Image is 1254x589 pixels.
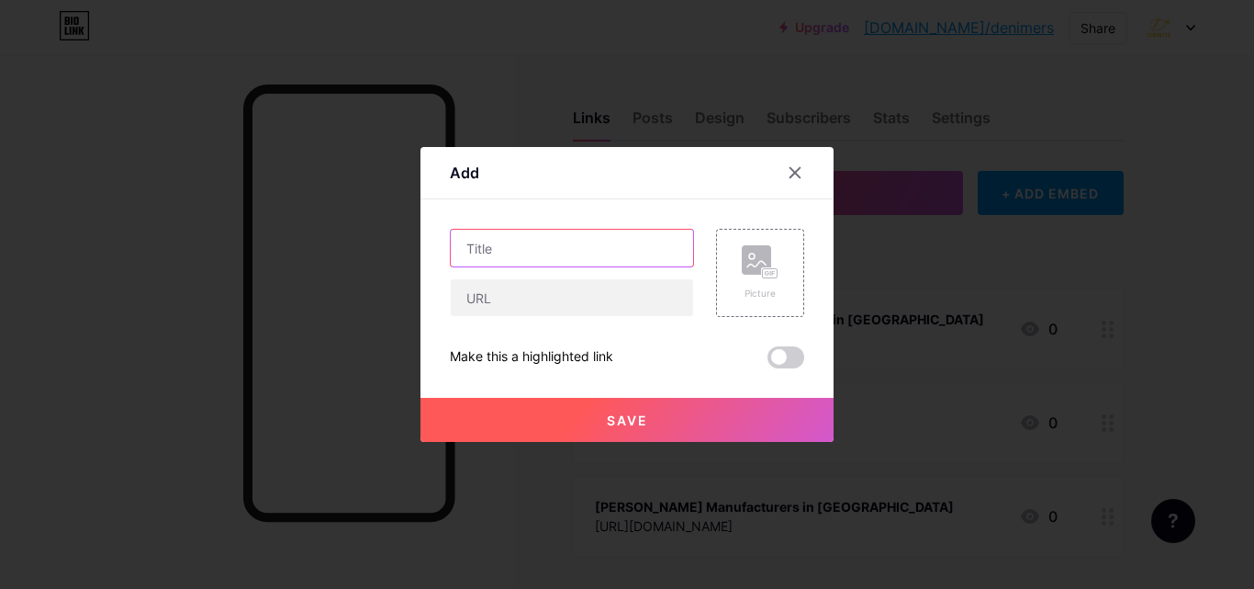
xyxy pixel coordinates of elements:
[450,346,613,368] div: Make this a highlighted link
[607,413,648,428] span: Save
[742,287,778,300] div: Picture
[451,230,693,266] input: Title
[420,398,834,442] button: Save
[451,279,693,316] input: URL
[450,162,479,184] div: Add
